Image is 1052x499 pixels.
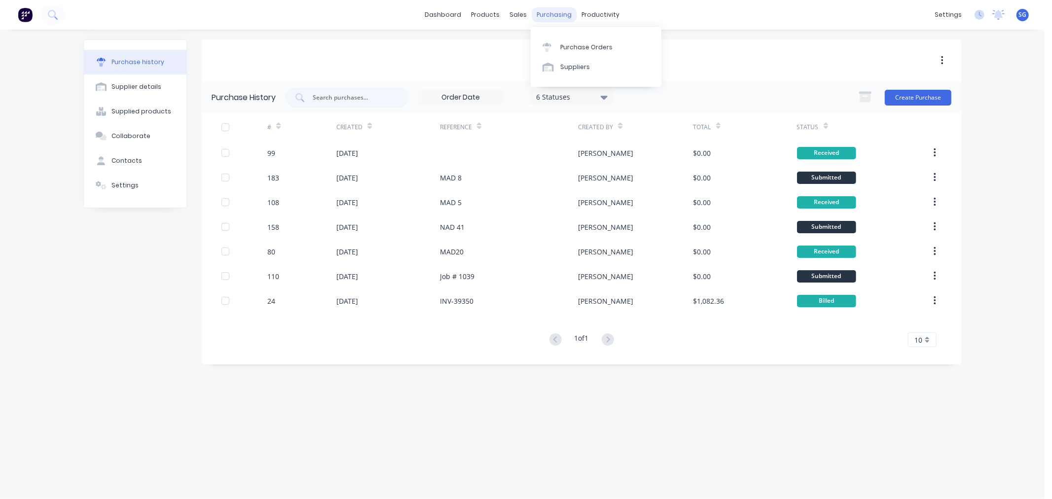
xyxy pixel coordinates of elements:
[440,222,465,232] div: NAD 41
[693,148,711,158] div: $0.00
[111,58,164,67] div: Purchase history
[336,123,363,132] div: Created
[693,296,725,306] div: $1,082.36
[440,296,473,306] div: INV-39350
[693,173,711,183] div: $0.00
[467,7,505,22] div: products
[419,90,502,105] input: Order Date
[578,222,633,232] div: [PERSON_NAME]
[797,221,856,233] div: Submitted
[267,173,279,183] div: 183
[267,296,275,306] div: 24
[578,271,633,282] div: [PERSON_NAME]
[797,147,856,159] div: Received
[420,7,467,22] a: dashboard
[440,173,462,183] div: MAD 8
[575,333,589,347] div: 1 of 1
[111,181,139,190] div: Settings
[531,37,661,57] a: Purchase Orders
[336,222,358,232] div: [DATE]
[578,197,633,208] div: [PERSON_NAME]
[693,123,711,132] div: Total
[505,7,532,22] div: sales
[537,92,607,102] div: 6 Statuses
[578,148,633,158] div: [PERSON_NAME]
[797,270,856,283] div: Submitted
[797,196,856,209] div: Received
[560,63,590,71] div: Suppliers
[111,82,161,91] div: Supplier details
[336,173,358,183] div: [DATE]
[578,173,633,183] div: [PERSON_NAME]
[212,92,276,104] div: Purchase History
[267,222,279,232] div: 158
[578,247,633,257] div: [PERSON_NAME]
[84,148,186,173] button: Contacts
[693,271,711,282] div: $0.00
[693,222,711,232] div: $0.00
[267,247,275,257] div: 80
[693,247,711,257] div: $0.00
[440,271,474,282] div: Job # 1039
[336,271,358,282] div: [DATE]
[531,57,661,77] a: Suppliers
[693,197,711,208] div: $0.00
[111,107,171,116] div: Supplied products
[336,296,358,306] div: [DATE]
[18,7,33,22] img: Factory
[797,246,856,258] div: Received
[560,43,613,52] div: Purchase Orders
[336,148,358,158] div: [DATE]
[440,197,462,208] div: MAD 5
[267,271,279,282] div: 110
[578,296,633,306] div: [PERSON_NAME]
[532,7,577,22] div: purchasing
[578,123,613,132] div: Created By
[885,90,951,106] button: Create Purchase
[312,93,394,103] input: Search purchases...
[111,132,150,141] div: Collaborate
[267,148,275,158] div: 99
[84,50,186,74] button: Purchase history
[1019,10,1027,19] span: SG
[84,74,186,99] button: Supplier details
[84,173,186,198] button: Settings
[797,295,856,307] div: Billed
[84,99,186,124] button: Supplied products
[914,335,922,345] span: 10
[440,247,464,257] div: MAD20
[577,7,625,22] div: productivity
[440,123,472,132] div: Reference
[111,156,142,165] div: Contacts
[336,247,358,257] div: [DATE]
[797,172,856,184] div: Submitted
[267,123,271,132] div: #
[336,197,358,208] div: [DATE]
[84,124,186,148] button: Collaborate
[930,7,967,22] div: settings
[267,197,279,208] div: 108
[797,123,819,132] div: Status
